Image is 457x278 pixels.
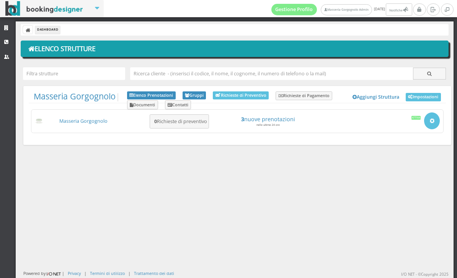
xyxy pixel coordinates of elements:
li: Dashboard [35,26,60,34]
a: Trattamento dei dati [134,270,174,276]
div: Powered by | [23,270,64,277]
img: BookingDesigner.com [5,1,83,16]
a: Contatti [165,100,191,109]
img: 0603869b585f11eeb13b0a069e529790_max100.png [35,119,44,124]
a: Gestione Profilo [271,4,317,15]
h1: Elenco Strutture [26,42,444,55]
img: ionet_small_logo.png [46,271,62,277]
a: Privacy [68,270,81,276]
b: 0 [154,118,157,125]
div: Attiva [411,116,421,120]
h5: Richieste di preventivo [152,119,207,124]
span: [DATE] [271,3,413,16]
input: Ricerca cliente - (inserisci il codice, il nome, il cognome, il numero di telefono o la mail) [130,67,413,80]
a: Gruppi [183,91,206,100]
input: Filtra strutture [23,67,125,80]
a: Elenco Prenotazioni [127,91,176,100]
strong: 3 [241,115,244,123]
a: Masseria Gorgognolo Admin [321,4,372,15]
button: 0Richieste di preventivo [150,114,209,128]
div: | [84,270,87,276]
button: Notifiche [386,3,412,16]
div: | [128,270,131,276]
a: Documenti [127,100,158,109]
a: Richieste di Preventivo [213,91,269,99]
a: 3nuove prenotazioni [215,116,321,122]
a: Termini di utilizzo [90,270,125,276]
a: Richieste di Pagamento [276,91,332,101]
a: Aggiungi Struttura [349,91,404,103]
h4: nuove prenotazioni [215,116,321,122]
a: Masseria Gorgognolo [34,91,116,102]
span: | [34,91,120,101]
small: nelle ultime 24 ore [256,123,280,127]
a: Impostazioni [406,93,441,101]
a: Masseria Gorgognolo [59,118,108,124]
